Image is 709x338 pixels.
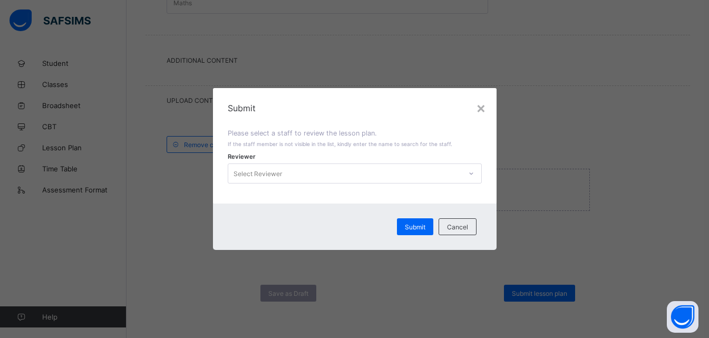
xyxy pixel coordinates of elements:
span: Reviewer [228,153,256,160]
div: × [476,99,486,117]
div: Select Reviewer [234,163,282,184]
span: Submit [228,103,482,113]
span: Cancel [447,223,468,231]
button: Open asap [667,301,698,333]
span: Please select a staff to review the lesson plan. [228,129,377,137]
span: Submit [405,223,425,231]
span: If the staff member is not visible in the list, kindly enter the name to search for the staff. [228,141,452,147]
